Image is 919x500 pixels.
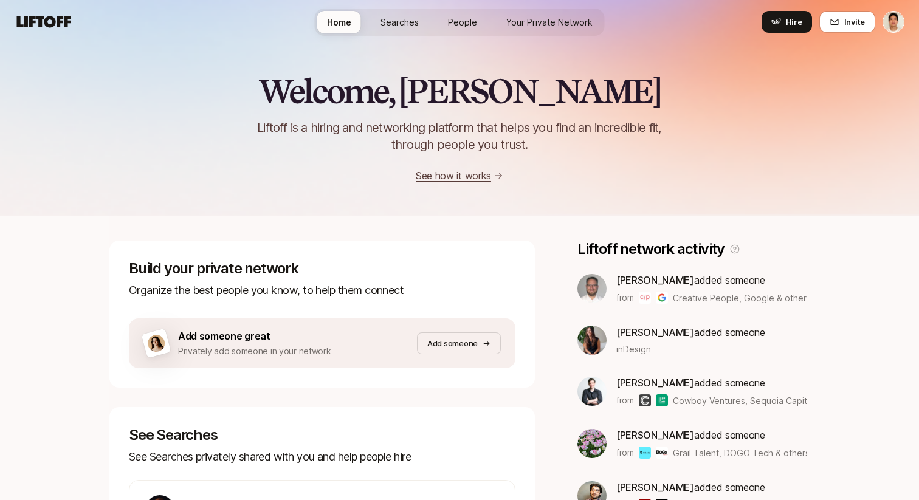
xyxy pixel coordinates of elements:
[242,119,677,153] p: Liftoff is a hiring and networking platform that helps you find an incredible fit, through people...
[577,429,607,458] img: ACg8ocIdxRMdt9zg7cQmJ1etOp_AR7rnuVOB8v5rMQQddsajCIZ5kemg=s160-c
[427,337,478,349] p: Add someone
[616,481,694,493] span: [PERSON_NAME]
[178,328,331,344] p: Add someone great
[844,16,865,28] span: Invite
[616,272,807,288] p: added someone
[616,445,634,460] p: from
[616,375,807,391] p: added someone
[506,16,593,29] span: Your Private Network
[327,16,351,29] span: Home
[883,12,904,32] img: Jeremy Chen
[616,290,634,305] p: from
[129,448,515,465] p: See Searches privately shared with you and help people hire
[616,274,694,286] span: [PERSON_NAME]
[616,427,807,443] p: added someone
[577,377,607,406] img: ffc673f5_2173_4070_9c46_4bfd4d7acc8d.jpg
[656,292,668,304] img: Google
[438,11,487,33] a: People
[639,447,651,459] img: Grail Talent
[616,393,634,408] p: from
[371,11,429,33] a: Searches
[380,16,419,29] span: Searches
[616,377,694,389] span: [PERSON_NAME]
[448,16,477,29] span: People
[146,333,167,354] img: woman-on-brown-bg.png
[762,11,812,33] button: Hire
[819,11,875,33] button: Invite
[673,396,850,406] span: Cowboy Ventures, Sequoia Capital & others
[577,274,607,303] img: abaaee66_70d6_4cd8_bbf0_4431664edd7e.jpg
[417,332,501,354] button: Add someone
[656,447,668,459] img: DOGO Tech
[577,241,725,258] p: Liftoff network activity
[656,394,668,406] img: Sequoia Capital
[317,11,361,33] a: Home
[616,326,694,338] span: [PERSON_NAME]
[673,447,807,459] span: Grail Talent, DOGO Tech & others
[178,344,331,358] p: Privately add someone in your network
[639,292,651,304] img: Creative People
[129,426,515,443] p: See Searches
[616,429,694,441] span: [PERSON_NAME]
[786,16,802,28] span: Hire
[639,394,651,406] img: Cowboy Ventures
[129,282,515,299] p: Organize the best people you know, to help them connect
[577,326,607,355] img: 33ee49e1_eec9_43f1_bb5d_6b38e313ba2b.jpg
[497,11,602,33] a: Your Private Network
[616,324,765,340] p: added someone
[129,260,515,277] p: Build your private network
[673,292,807,304] span: Creative People, Google & others
[883,11,904,33] button: Jeremy Chen
[616,343,651,355] span: in Design
[258,73,661,109] h2: Welcome, [PERSON_NAME]
[416,170,491,182] a: See how it works
[616,479,807,495] p: added someone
